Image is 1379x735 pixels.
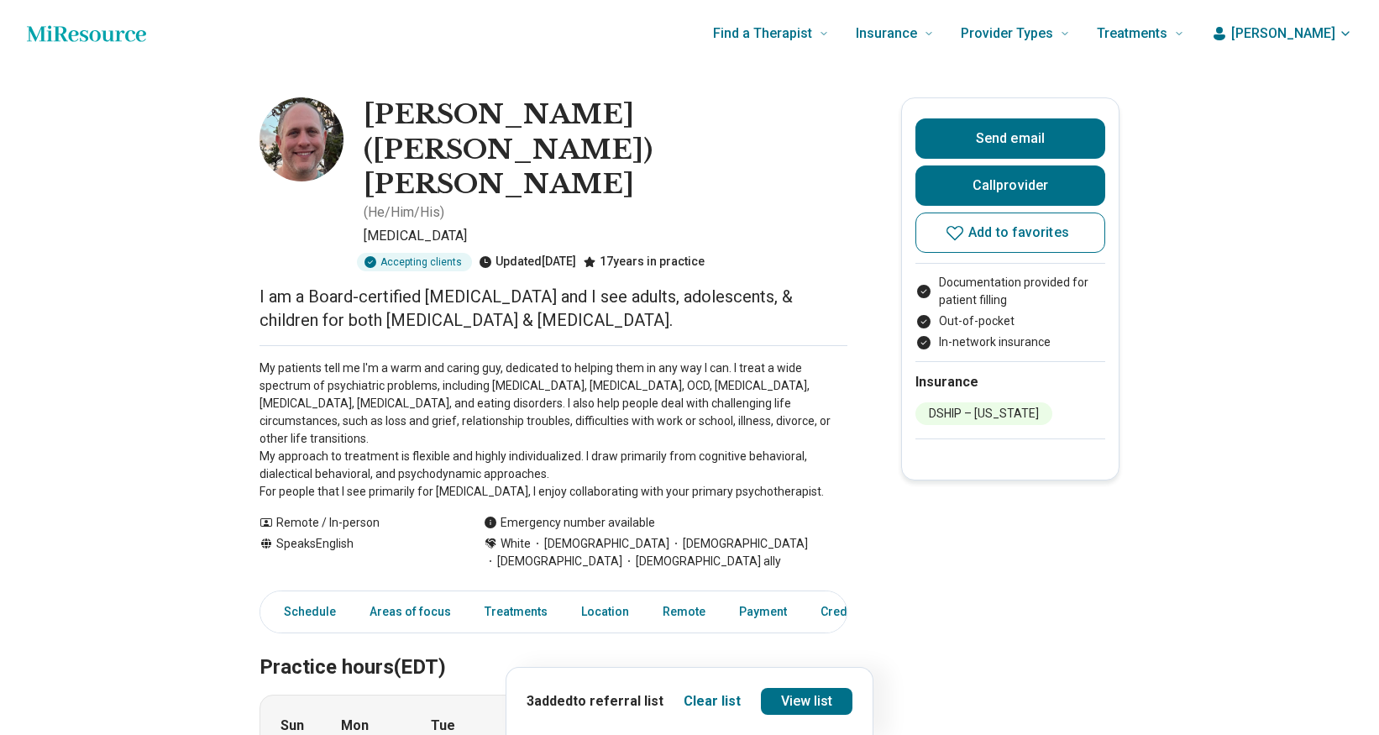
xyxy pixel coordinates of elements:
[364,202,444,223] p: ( He/Him/His )
[359,595,461,629] a: Areas of focus
[260,285,847,332] p: I am a Board-certified [MEDICAL_DATA] and I see adults, adolescents, & children for both [MEDICAL...
[684,691,741,711] button: Clear list
[915,312,1105,330] li: Out-of-pocket
[364,226,847,246] p: [MEDICAL_DATA]
[669,535,808,553] span: [DEMOGRAPHIC_DATA]
[357,253,472,271] div: Accepting clients
[484,514,655,532] div: Emergency number available
[1211,24,1352,44] button: [PERSON_NAME]
[260,360,847,501] p: My patients tell me I'm a warm and caring guy, dedicated to helping them in any way I can. I trea...
[527,691,663,711] p: 3 added
[915,372,1105,392] h2: Insurance
[915,213,1105,253] button: Add to favorites
[713,22,812,45] span: Find a Therapist
[915,274,1105,309] li: Documentation provided for patient filling
[571,595,639,629] a: Location
[968,226,1069,239] span: Add to favorites
[364,97,847,202] h1: [PERSON_NAME] ([PERSON_NAME]) [PERSON_NAME]
[475,595,558,629] a: Treatments
[761,688,853,715] a: View list
[653,595,716,629] a: Remote
[915,274,1105,351] ul: Payment options
[501,535,531,553] span: White
[810,595,894,629] a: Credentials
[260,514,450,532] div: Remote / In-person
[961,22,1053,45] span: Provider Types
[856,22,917,45] span: Insurance
[260,613,847,682] h2: Practice hours (EDT)
[1231,24,1335,44] span: [PERSON_NAME]
[573,693,663,709] span: to referral list
[729,595,797,629] a: Payment
[915,118,1105,159] button: Send email
[915,165,1105,206] button: Callprovider
[260,97,343,181] img: Daniel Greene, Psychiatrist
[531,535,669,553] span: [DEMOGRAPHIC_DATA]
[27,17,146,50] a: Home page
[484,553,622,570] span: [DEMOGRAPHIC_DATA]
[915,333,1105,351] li: In-network insurance
[1097,22,1167,45] span: Treatments
[264,595,346,629] a: Schedule
[479,253,576,271] div: Updated [DATE]
[583,253,705,271] div: 17 years in practice
[622,553,781,570] span: [DEMOGRAPHIC_DATA] ally
[915,402,1052,425] li: DSHIP – [US_STATE]
[260,535,450,570] div: Speaks English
